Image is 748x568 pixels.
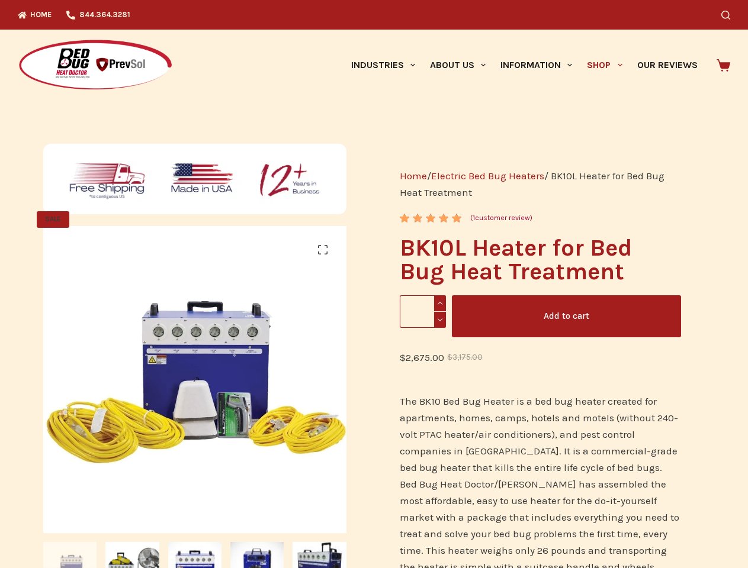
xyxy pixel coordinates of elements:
[447,353,483,362] bdi: 3,175.00
[452,295,681,337] button: Add to cart
[493,30,580,101] a: Information
[630,30,705,101] a: Our Reviews
[400,351,406,363] span: $
[400,167,681,201] nav: Breadcrumb
[37,211,69,228] span: SALE
[400,170,427,182] a: Home
[580,30,630,101] a: Shop
[431,170,544,182] a: Electric Bed Bug Heaters
[400,214,463,222] div: Rated 5.00 out of 5
[447,353,452,362] span: $
[43,372,351,384] a: BK10 exceeds the performance of the Elite 33K Hypro Bed Bug Heater, simple for anyone to use, aff...
[43,226,351,533] img: BK10 exceeds the performance of the Elite 33K Hypro Bed Bug Heater, simple for anyone to use, aff...
[473,214,475,222] span: 1
[721,11,730,20] button: Search
[400,236,681,283] h1: BK10L Heater for Bed Bug Heat Treatment
[343,30,422,101] a: Industries
[311,238,335,262] a: View full-screen image gallery
[400,214,463,277] span: Rated out of 5 based on customer rating
[422,30,493,101] a: About Us
[400,214,408,232] span: 1
[400,295,446,328] input: Product quantity
[343,30,705,101] nav: Primary
[400,351,444,363] bdi: 2,675.00
[470,212,532,224] a: (1customer review)
[18,39,173,92] img: Prevsol/Bed Bug Heat Doctor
